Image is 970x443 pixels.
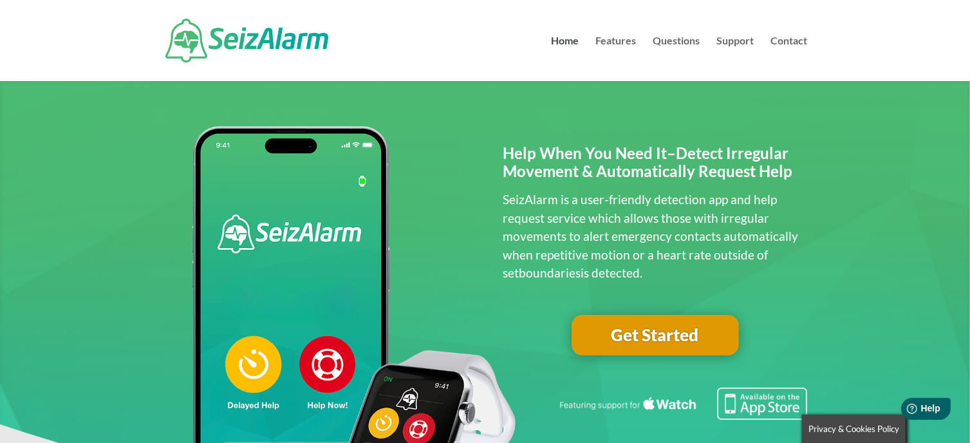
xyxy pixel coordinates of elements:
[503,144,807,188] h2: Help When You Need It–Detect Irregular Movement & Automatically Request Help
[808,424,899,434] span: Privacy & Cookies Policy
[557,388,807,420] img: Seizure detection available in the Apple App Store.
[653,36,700,81] a: Questions
[716,36,754,81] a: Support
[503,191,807,283] p: SeizAlarm is a user-friendly detection app and help request service which allows those with irreg...
[557,408,807,422] a: Featuring seizure detection support for the Apple Watch
[572,315,739,356] a: Get Started
[519,265,581,280] span: boundaries
[855,393,956,429] iframe: Help widget launcher
[165,19,328,62] img: SeizAlarm
[770,36,807,81] a: Contact
[551,36,579,81] a: Home
[595,36,636,81] a: Features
